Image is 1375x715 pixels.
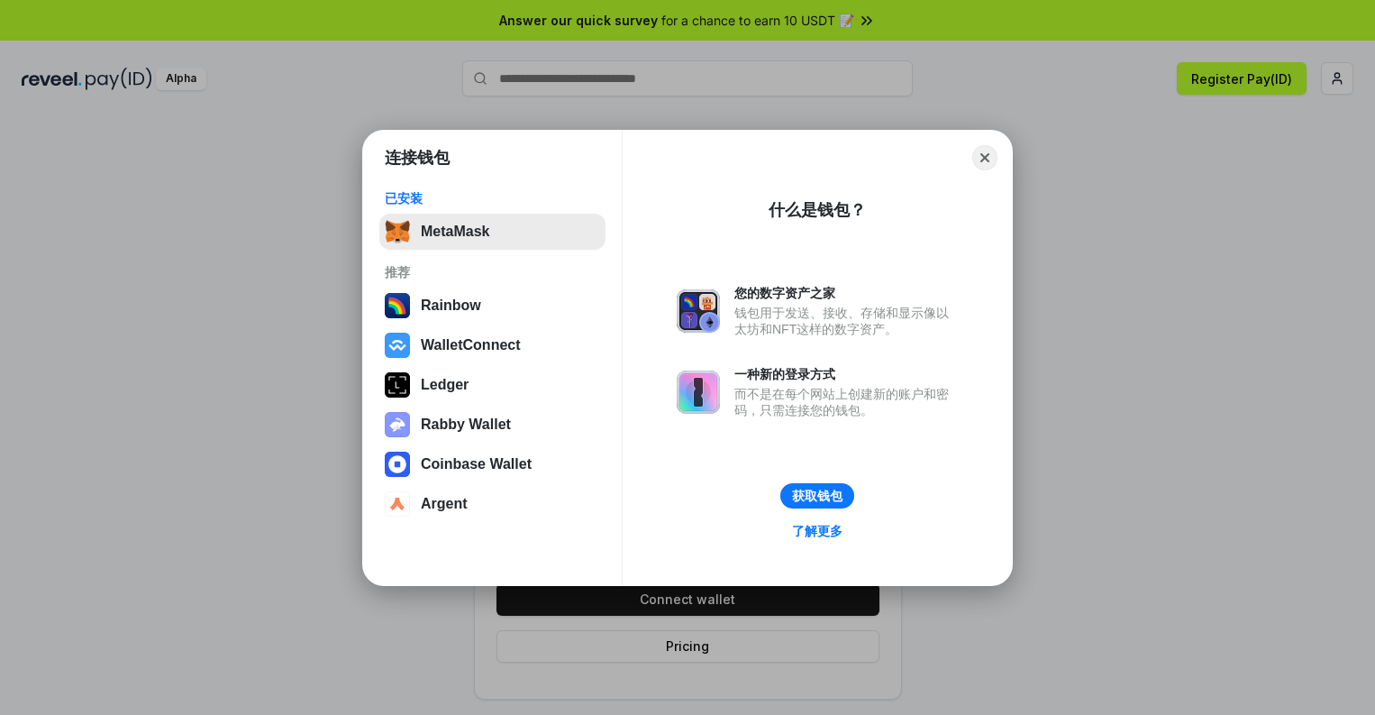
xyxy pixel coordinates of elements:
div: 您的数字资产之家 [734,285,958,301]
button: Ledger [379,367,606,403]
button: Rabby Wallet [379,407,606,443]
button: Coinbase Wallet [379,446,606,482]
div: MetaMask [421,224,489,240]
img: svg+xml,%3Csvg%20xmlns%3D%22http%3A%2F%2Fwww.w3.org%2F2000%2Fsvg%22%20fill%3D%22none%22%20viewBox... [677,289,720,333]
div: 推荐 [385,264,600,280]
div: 已安装 [385,190,600,206]
button: WalletConnect [379,327,606,363]
img: svg+xml,%3Csvg%20fill%3D%22none%22%20height%3D%2233%22%20viewBox%3D%220%200%2035%2033%22%20width%... [385,219,410,244]
div: WalletConnect [421,337,521,353]
div: Rabby Wallet [421,417,511,433]
h1: 连接钱包 [385,147,450,169]
div: 而不是在每个网站上创建新的账户和密码，只需连接您的钱包。 [734,386,958,418]
div: 获取钱包 [792,488,842,504]
img: svg+xml,%3Csvg%20width%3D%2228%22%20height%3D%2228%22%20viewBox%3D%220%200%2028%2028%22%20fill%3D... [385,333,410,358]
img: svg+xml,%3Csvg%20xmlns%3D%22http%3A%2F%2Fwww.w3.org%2F2000%2Fsvg%22%20width%3D%2228%22%20height%3... [385,372,410,398]
img: svg+xml,%3Csvg%20xmlns%3D%22http%3A%2F%2Fwww.w3.org%2F2000%2Fsvg%22%20fill%3D%22none%22%20viewBox... [385,412,410,437]
img: svg+xml,%3Csvg%20xmlns%3D%22http%3A%2F%2Fwww.w3.org%2F2000%2Fsvg%22%20fill%3D%22none%22%20viewBox... [677,371,720,414]
div: 一种新的登录方式 [734,366,958,382]
button: Argent [379,486,606,522]
div: Ledger [421,377,469,393]
a: 了解更多 [781,519,853,543]
div: 什么是钱包？ [769,199,866,221]
img: svg+xml,%3Csvg%20width%3D%2228%22%20height%3D%2228%22%20viewBox%3D%220%200%2028%2028%22%20fill%3D... [385,452,410,477]
button: Close [972,145,997,170]
div: 钱包用于发送、接收、存储和显示像以太坊和NFT这样的数字资产。 [734,305,958,337]
div: 了解更多 [792,523,842,539]
img: svg+xml,%3Csvg%20width%3D%22120%22%20height%3D%22120%22%20viewBox%3D%220%200%20120%20120%22%20fil... [385,293,410,318]
div: Rainbow [421,298,481,314]
button: 获取钱包 [780,483,854,509]
img: svg+xml,%3Csvg%20width%3D%2228%22%20height%3D%2228%22%20viewBox%3D%220%200%2028%2028%22%20fill%3D... [385,491,410,517]
button: MetaMask [379,214,606,250]
button: Rainbow [379,288,606,324]
div: Coinbase Wallet [421,456,532,472]
div: Argent [421,496,468,512]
